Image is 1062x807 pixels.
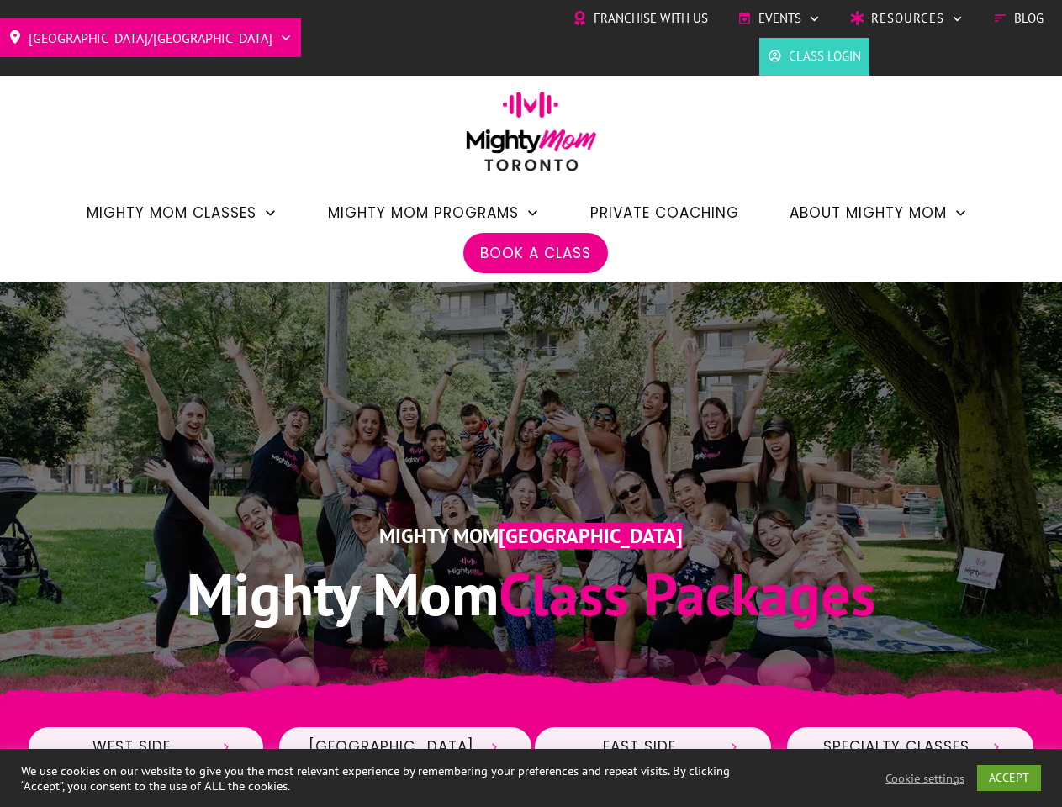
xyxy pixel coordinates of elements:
span: Mighty Mom [379,523,499,549]
a: Mighty Mom Programs [328,198,540,227]
div: We use cookies on our website to give you the most relevant experience by remembering your prefer... [21,763,735,794]
span: Specialty Classes [816,738,976,757]
span: [GEOGRAPHIC_DATA]/[GEOGRAPHIC_DATA] [29,24,272,51]
a: [GEOGRAPHIC_DATA]/[GEOGRAPHIC_DATA] [8,24,293,51]
span: Mighty Mom Classes [87,198,256,227]
img: mightymom-logo-toronto [457,92,605,183]
a: Private Coaching [590,198,739,227]
span: Mighty Mom [187,556,499,631]
a: [GEOGRAPHIC_DATA] [277,725,533,769]
a: ACCEPT [977,765,1041,791]
a: Mighty Mom Classes [87,198,277,227]
span: Blog [1014,6,1044,31]
span: Franchise with Us [594,6,708,31]
span: [GEOGRAPHIC_DATA] [309,738,474,757]
a: Resources [850,6,964,31]
a: East Side [533,725,773,769]
span: Class Login [789,44,861,69]
span: About Mighty Mom [790,198,947,227]
span: Resources [871,6,944,31]
span: Events [758,6,801,31]
a: Cookie settings [885,771,964,786]
span: Mighty Mom Programs [328,198,519,227]
a: Blog [993,6,1044,31]
a: West Side [27,725,266,769]
a: Franchise with Us [573,6,708,31]
a: Book a Class [480,239,591,267]
a: About Mighty Mom [790,198,968,227]
a: Events [737,6,821,31]
a: Specialty Classes [785,725,1035,769]
span: West Side [58,738,207,757]
a: Class Login [768,44,861,69]
span: East Side [564,738,714,757]
span: [GEOGRAPHIC_DATA] [499,523,683,549]
h1: Class Packages [45,556,1018,632]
